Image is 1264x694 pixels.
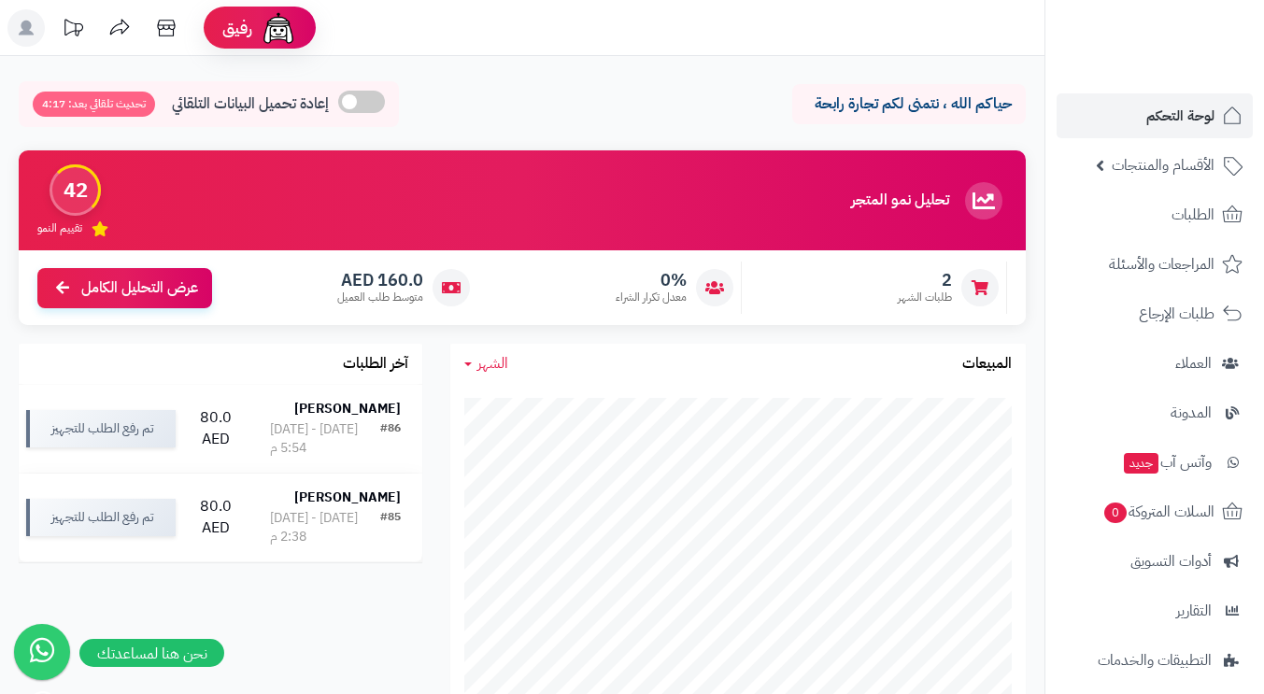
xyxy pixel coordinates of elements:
span: التطبيقات والخدمات [1098,647,1212,673]
div: [DATE] - [DATE] 5:54 م [270,420,380,458]
span: معدل تكرار الشراء [616,290,687,305]
span: العملاء [1175,350,1212,376]
a: الشهر [464,353,508,375]
span: الطلبات [1172,202,1214,228]
a: أدوات التسويق [1057,539,1253,584]
span: رفيق [222,17,252,39]
span: 160.0 AED [337,270,423,290]
a: تحديثات المنصة [50,9,96,51]
span: طلبات الشهر [898,290,952,305]
div: تم رفع الطلب للتجهيز [26,410,176,447]
span: عرض التحليل الكامل [81,277,198,299]
h3: تحليل نمو المتجر [851,192,949,209]
div: [DATE] - [DATE] 2:38 م [270,509,380,546]
a: التقارير [1057,588,1253,633]
h3: آخر الطلبات [343,356,408,373]
a: المدونة [1057,390,1253,435]
img: ai-face.png [260,9,297,47]
div: #86 [380,420,401,458]
span: الأقسام والمنتجات [1112,152,1214,178]
span: تحديث تلقائي بعد: 4:17 [33,92,155,117]
strong: [PERSON_NAME] [294,488,401,507]
div: #85 [380,509,401,546]
span: المراجعات والأسئلة [1109,251,1214,277]
a: عرض التحليل الكامل [37,268,212,308]
span: إعادة تحميل البيانات التلقائي [172,93,329,115]
a: لوحة التحكم [1057,93,1253,138]
span: طلبات الإرجاع [1139,301,1214,327]
a: الطلبات [1057,192,1253,237]
a: التطبيقات والخدمات [1057,638,1253,683]
h3: المبيعات [962,356,1012,373]
span: متوسط طلب العميل [337,290,423,305]
span: تقييم النمو [37,220,82,236]
td: 80.0 AED [183,474,249,561]
span: المدونة [1171,400,1212,426]
span: التقارير [1176,598,1212,624]
span: 2 [898,270,952,290]
span: لوحة التحكم [1146,103,1214,129]
span: 0% [616,270,687,290]
img: logo-2.png [1137,38,1246,78]
span: جديد [1124,453,1158,474]
span: الشهر [477,352,508,375]
span: وآتس آب [1122,449,1212,475]
a: السلات المتروكة0 [1057,489,1253,534]
a: وآتس آبجديد [1057,440,1253,485]
span: أدوات التسويق [1130,548,1212,574]
p: حياكم الله ، نتمنى لكم تجارة رابحة [806,93,1012,115]
a: المراجعات والأسئلة [1057,242,1253,287]
a: العملاء [1057,341,1253,386]
a: طلبات الإرجاع [1057,291,1253,336]
td: 80.0 AED [183,385,249,473]
div: تم رفع الطلب للتجهيز [26,499,176,536]
span: السلات المتروكة [1102,499,1214,525]
strong: [PERSON_NAME] [294,399,401,418]
span: 0 [1103,503,1127,524]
